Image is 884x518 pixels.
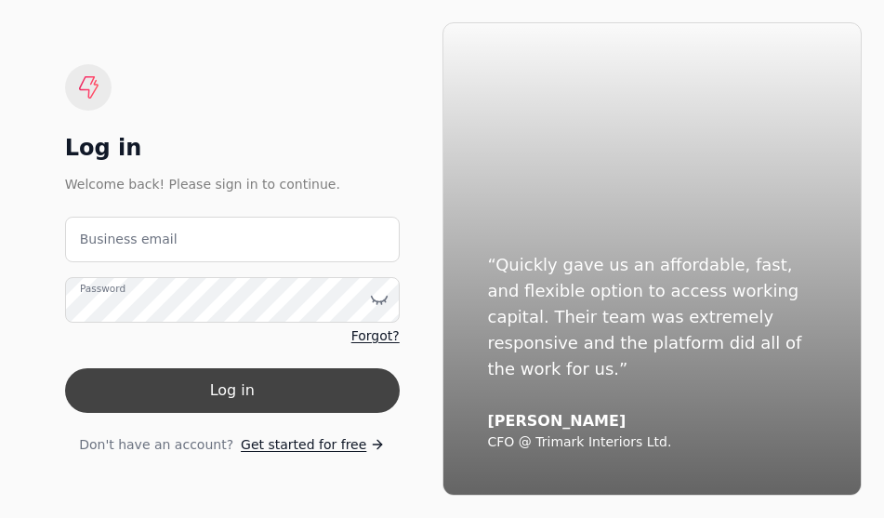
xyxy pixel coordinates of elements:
[351,326,400,346] a: Forgot?
[65,368,400,413] button: Log in
[79,435,233,455] span: Don't have an account?
[241,435,366,455] span: Get started for free
[65,174,400,194] div: Welcome back! Please sign in to continue.
[80,230,178,249] label: Business email
[488,412,817,431] div: [PERSON_NAME]
[488,252,817,382] div: “Quickly gave us an affordable, fast, and flexible option to access working capital. Their team w...
[80,281,125,296] label: Password
[488,434,817,451] div: CFO @ Trimark Interiors Ltd.
[65,133,400,163] div: Log in
[241,435,385,455] a: Get started for free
